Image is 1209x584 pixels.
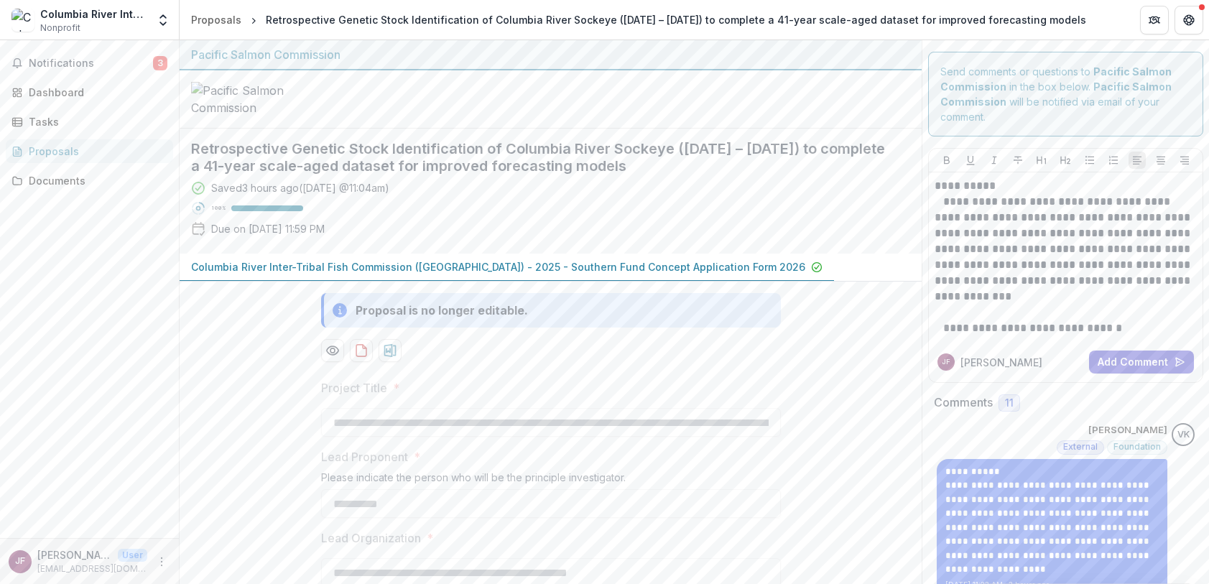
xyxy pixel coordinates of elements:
[29,57,153,70] span: Notifications
[321,339,344,362] button: Preview cbce9120-cc03-4ba3-a8da-1f5ec398a096-0.pdf
[356,302,528,319] div: Proposal is no longer editable.
[153,553,170,570] button: More
[6,169,173,193] a: Documents
[379,339,402,362] button: download-proposal
[1088,423,1167,437] p: [PERSON_NAME]
[211,203,226,213] p: 100 %
[321,448,408,465] p: Lead Proponent
[11,9,34,32] img: Columbia River Inter-Tribal Fish Commission (Portland)
[1113,442,1161,452] span: Foundation
[191,140,887,175] h2: Retrospective Genetic Stock Identification of Columbia River Sockeye ([DATE] – [DATE]) to complet...
[321,379,387,397] p: Project Title
[986,152,1003,169] button: Italicize
[191,12,241,27] div: Proposals
[1177,430,1190,440] div: Victor Keong
[6,80,173,104] a: Dashboard
[37,562,147,575] p: [EMAIL_ADDRESS][DOMAIN_NAME]
[6,139,173,163] a: Proposals
[211,180,389,195] div: Saved 3 hours ago ( [DATE] @ 11:04am )
[1176,152,1193,169] button: Align Right
[29,85,162,100] div: Dashboard
[321,471,781,489] div: Please indicate the person who will be the principle investigator.
[1089,351,1194,374] button: Add Comment
[185,9,247,30] a: Proposals
[962,152,979,169] button: Underline
[191,46,910,63] div: Pacific Salmon Commission
[118,549,147,562] p: User
[350,339,373,362] button: download-proposal
[1005,397,1014,409] span: 11
[934,396,993,409] h2: Comments
[1009,152,1027,169] button: Strike
[960,355,1042,370] p: [PERSON_NAME]
[211,221,325,236] p: Due on [DATE] 11:59 PM
[40,6,147,22] div: Columbia River Inter-Tribal Fish Commission ([GEOGRAPHIC_DATA])
[37,547,112,562] p: [PERSON_NAME]
[191,259,805,274] p: Columbia River Inter-Tribal Fish Commission ([GEOGRAPHIC_DATA]) - 2025 - Southern Fund Concept Ap...
[321,529,421,547] p: Lead Organization
[938,152,955,169] button: Bold
[1033,152,1050,169] button: Heading 1
[1140,6,1169,34] button: Partners
[266,12,1086,27] div: Retrospective Genetic Stock Identification of Columbia River Sockeye ([DATE] – [DATE]) to complet...
[15,557,25,566] div: Jeff Fryer
[1105,152,1122,169] button: Ordered List
[153,6,173,34] button: Open entity switcher
[1063,442,1098,452] span: External
[1129,152,1146,169] button: Align Left
[1057,152,1074,169] button: Heading 2
[29,173,162,188] div: Documents
[29,144,162,159] div: Proposals
[153,56,167,70] span: 3
[29,114,162,129] div: Tasks
[928,52,1203,136] div: Send comments or questions to in the box below. will be notified via email of your comment.
[1175,6,1203,34] button: Get Help
[1152,152,1169,169] button: Align Center
[6,110,173,134] a: Tasks
[6,52,173,75] button: Notifications3
[191,82,335,116] img: Pacific Salmon Commission
[185,9,1092,30] nav: breadcrumb
[942,358,950,366] div: Jeff Fryer
[1081,152,1098,169] button: Bullet List
[40,22,80,34] span: Nonprofit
